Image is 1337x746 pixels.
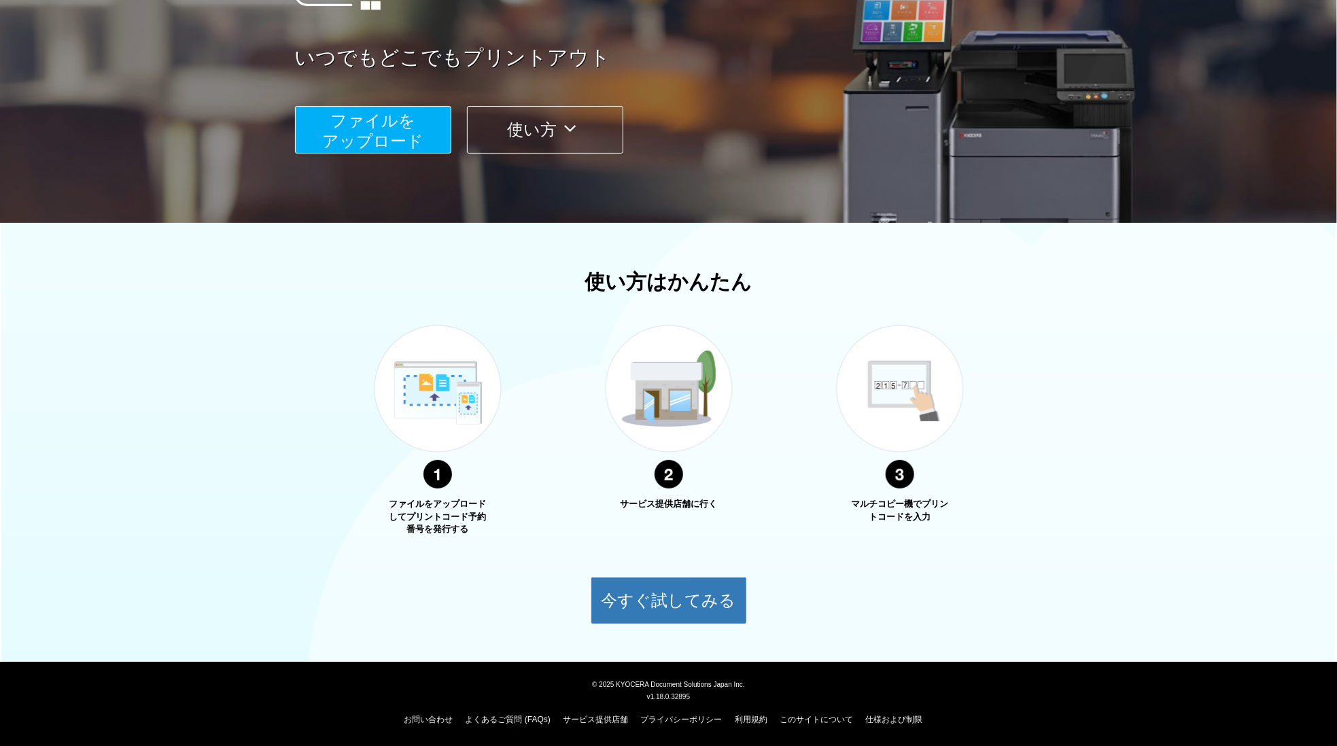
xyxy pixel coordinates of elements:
[866,715,923,724] a: 仕様および制限
[295,43,1077,73] a: いつでもどこでもプリントアウト
[735,715,767,724] a: 利用規約
[591,577,747,624] button: 今すぐ試してみる
[466,715,551,724] a: よくあるご質問 (FAQs)
[404,715,453,724] a: お問い合わせ
[849,498,951,523] p: マルチコピー機でプリントコードを入力
[322,111,423,150] span: ファイルを ​​アップロード
[563,715,628,724] a: サービス提供店舗
[592,679,745,688] span: © 2025 KYOCERA Document Solutions Japan Inc.
[387,498,489,536] p: ファイルをアップロードしてプリントコード予約番号を発行する
[641,715,723,724] a: プライバシーポリシー
[780,715,853,724] a: このサイトについて
[295,106,451,154] button: ファイルを​​アップロード
[647,692,690,700] span: v1.18.0.32895
[618,498,720,511] p: サービス提供店舗に行く
[467,106,623,154] button: 使い方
